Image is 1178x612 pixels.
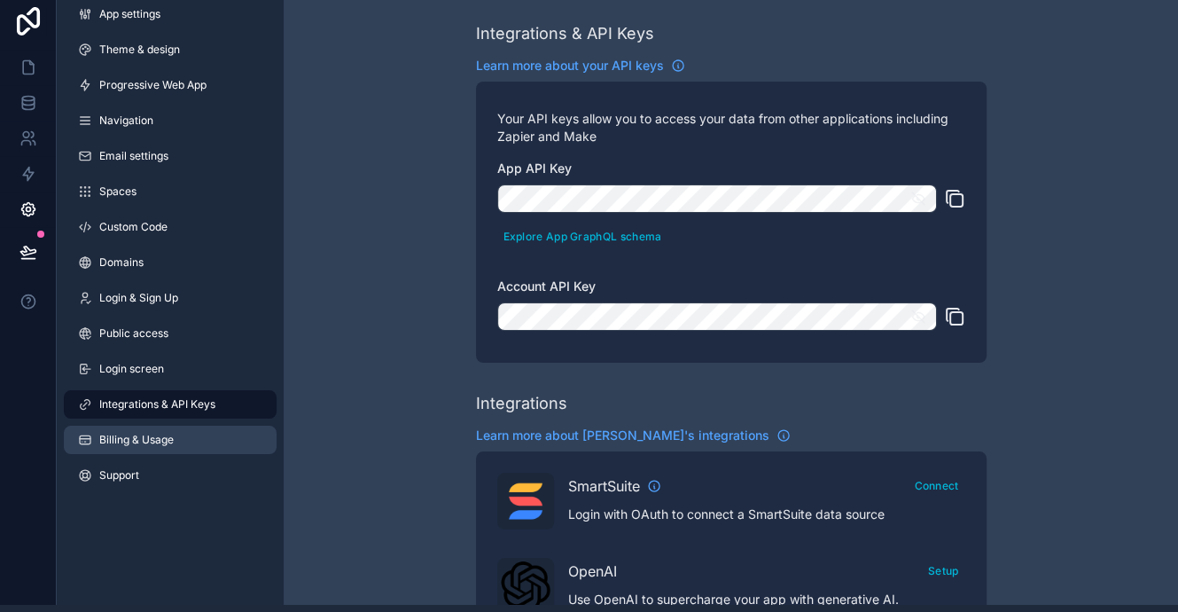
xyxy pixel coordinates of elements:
span: SmartSuite [568,475,640,497]
a: Spaces [64,177,277,206]
a: Explore App GraphQL schema [497,226,668,244]
span: Integrations & API Keys [99,397,215,412]
span: Billing & Usage [99,433,174,447]
span: Support [99,468,139,483]
span: Custom Code [99,220,168,234]
span: Theme & design [99,43,180,57]
a: Integrations & API Keys [64,390,277,419]
img: OpenAI [501,561,550,611]
a: Billing & Usage [64,426,277,454]
span: Login screen [99,362,164,376]
a: Theme & design [64,35,277,64]
button: Explore App GraphQL schema [497,224,668,249]
span: Learn more about [PERSON_NAME]'s integrations [476,427,769,444]
span: OpenAI [568,561,617,582]
div: Integrations [476,391,567,416]
a: Progressive Web App [64,71,277,99]
span: Progressive Web App [99,78,207,92]
a: Login & Sign Up [64,284,277,312]
a: Setup [922,561,965,578]
a: Public access [64,319,277,348]
a: Custom Code [64,213,277,241]
span: Domains [99,255,144,270]
span: Email settings [99,149,168,163]
a: Connect [908,475,964,493]
a: Login screen [64,355,277,383]
a: Domains [64,248,277,277]
span: Login & Sign Up [99,291,178,305]
a: Learn more about [PERSON_NAME]'s integrations [476,427,791,444]
p: Use OpenAI to supercharge your app with generative AI. [568,591,965,608]
p: Login with OAuth to connect a SmartSuite data source [568,506,965,523]
span: Learn more about your API keys [476,57,664,75]
button: Connect [908,473,964,498]
span: App settings [99,7,160,21]
span: Navigation [99,114,153,128]
div: Integrations & API Keys [476,21,654,46]
span: App API Key [497,161,572,176]
a: Support [64,461,277,490]
a: Email settings [64,142,277,170]
p: Your API keys allow you to access your data from other applications including Zapier and Make [497,110,965,145]
span: Account API Key [497,279,596,294]
img: SmartSuite [501,476,550,526]
button: Setup [922,558,965,584]
a: Learn more about your API keys [476,57,685,75]
a: Navigation [64,106,277,135]
span: Spaces [99,184,137,199]
span: Public access [99,326,168,341]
